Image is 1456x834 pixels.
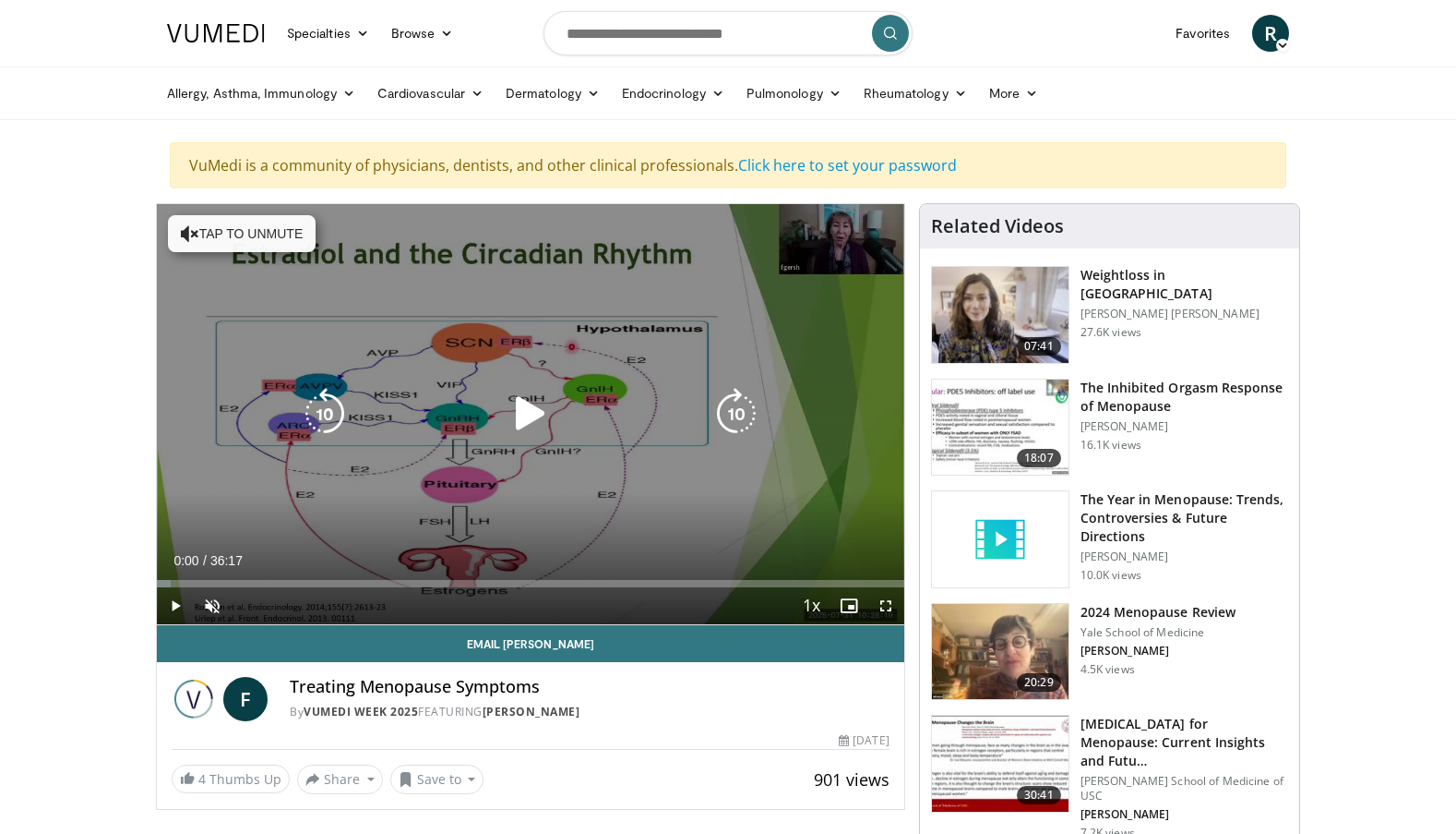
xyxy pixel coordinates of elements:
[931,490,1288,588] a: The Year in Menopause: Trends, Controversies & Future Directions [PERSON_NAME] 10.0K views
[853,75,978,112] a: Rheumatology
[931,266,1288,364] a: 07:41 Weightloss in [GEOGRAPHIC_DATA] [PERSON_NAME] [PERSON_NAME] 27.6K views
[304,704,418,719] a: Vumedi Week 2025
[839,732,889,749] div: [DATE]
[168,215,316,252] button: Tap to unmute
[172,677,216,721] img: Vumedi Week 2025
[290,704,889,720] div: By FEATURING
[1080,662,1135,677] p: 4.5K views
[1017,337,1061,356] span: 07:41
[814,768,889,791] span: 901 views
[198,770,206,788] span: 4
[1080,419,1288,434] p: [PERSON_NAME]
[1080,625,1235,640] p: Yale School of Medicine
[1017,786,1061,804] span: 30:41
[167,24,265,42] img: VuMedi Logo
[1080,715,1288,770] h3: [MEDICAL_DATA] for Menopause: Current Insights and Futu…
[1164,15,1241,52] a: Favorites
[978,75,1049,112] a: More
[932,604,1068,700] img: 692f135d-47bd-4f7e-b54d-786d036e68d3.150x105_q85_crop-smart_upscale.jpg
[1080,603,1235,622] h3: 2024 Menopause Review
[1080,550,1288,564] p: [PERSON_NAME]
[738,155,957,175] a: Click here to set your password
[1017,449,1061,467] span: 18:07
[931,215,1064,237] h4: Related Videos
[210,553,243,568] span: 36:17
[931,379,1288,477] a: 18:07 The Inhibited Orgasm Response of Menopause [PERSON_NAME] 16.1K views
[1080,774,1288,804] p: [PERSON_NAME] School of Medicine of USC
[483,704,580,719] a: [PERSON_NAME]
[1080,807,1288,822] p: [PERSON_NAME]
[156,75,366,112] a: Allergy, Asthma, Immunology
[611,75,735,112] a: Endocrinology
[1252,15,1289,52] a: R
[290,677,889,697] h4: Treating Menopause Symptoms
[1080,379,1288,416] h3: The Inhibited Orgasm Response of Menopause
[932,716,1068,812] img: 47271b8a-94f4-49c8-b914-2a3d3af03a9e.150x105_q85_crop-smart_upscale.jpg
[157,587,194,624] button: Play
[380,15,465,52] a: Browse
[932,267,1068,363] img: 9983fed1-7565-45be-8934-aef1103ce6e2.150x105_q85_crop-smart_upscale.jpg
[830,587,867,624] button: Enable picture-in-picture mode
[366,75,495,112] a: Cardiovascular
[203,553,207,568] span: /
[1080,568,1141,583] p: 10.0K views
[223,677,268,721] a: F
[1080,438,1141,453] p: 16.1K views
[157,204,904,625] video-js: Video Player
[932,380,1068,476] img: 283c0f17-5e2d-42ba-a87c-168d447cdba4.150x105_q85_crop-smart_upscale.jpg
[170,142,1286,188] div: VuMedi is a community of physicians, dentists, and other clinical professionals.
[735,75,853,112] a: Pulmonology
[867,587,904,624] button: Fullscreen
[495,75,611,112] a: Dermatology
[297,765,383,794] button: Share
[932,491,1068,587] img: video_placeholder_short.svg
[157,580,904,587] div: Progress Bar
[173,553,198,568] span: 0:00
[1080,490,1288,546] h3: The Year in Menopause: Trends, Controversies & Future Directions
[276,15,380,52] a: Specialties
[543,11,913,55] input: Search topics, interventions
[931,603,1288,701] a: 20:29 2024 Menopause Review Yale School of Medicine [PERSON_NAME] 4.5K views
[1017,673,1061,692] span: 20:29
[1080,307,1288,321] p: [PERSON_NAME] [PERSON_NAME]
[390,765,484,794] button: Save to
[194,587,231,624] button: Unmute
[1080,644,1235,659] p: [PERSON_NAME]
[1080,325,1141,340] p: 27.6K views
[1080,266,1288,303] h3: Weightloss in [GEOGRAPHIC_DATA]
[157,625,904,662] a: Email [PERSON_NAME]
[172,765,290,793] a: 4 Thumbs Up
[794,587,830,624] button: Playback Rate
